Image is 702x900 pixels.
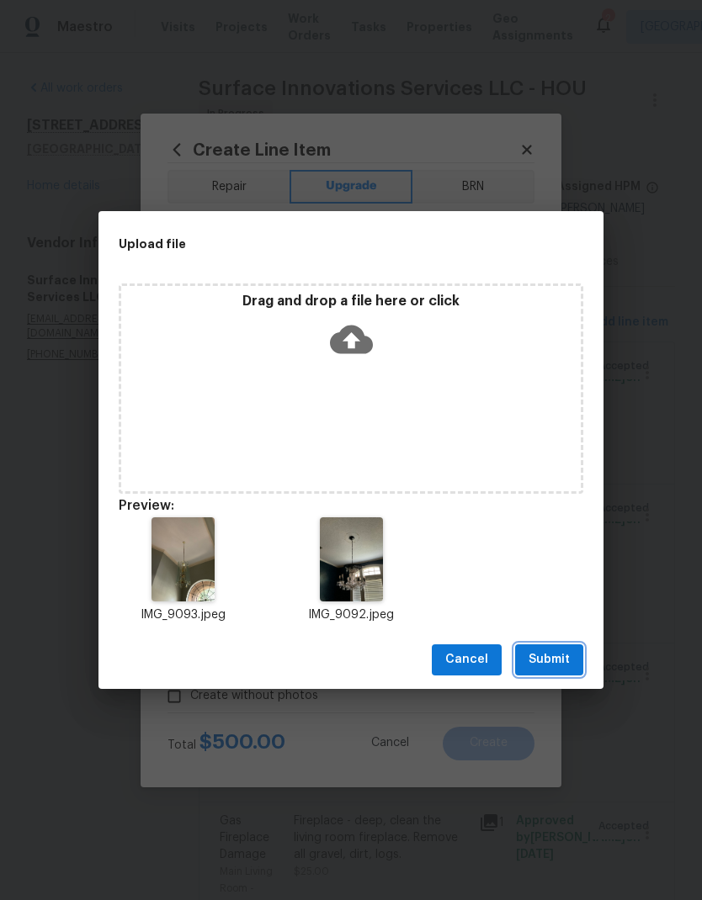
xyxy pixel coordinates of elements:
p: IMG_9092.jpeg [287,606,415,624]
img: 9k= [320,517,383,601]
button: Submit [515,644,583,675]
span: Submit [529,649,570,670]
button: Cancel [432,644,502,675]
p: Drag and drop a file here or click [121,293,581,310]
h2: Upload file [119,235,508,253]
img: 9k= [152,517,215,601]
p: IMG_9093.jpeg [119,606,247,624]
span: Cancel [445,649,488,670]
